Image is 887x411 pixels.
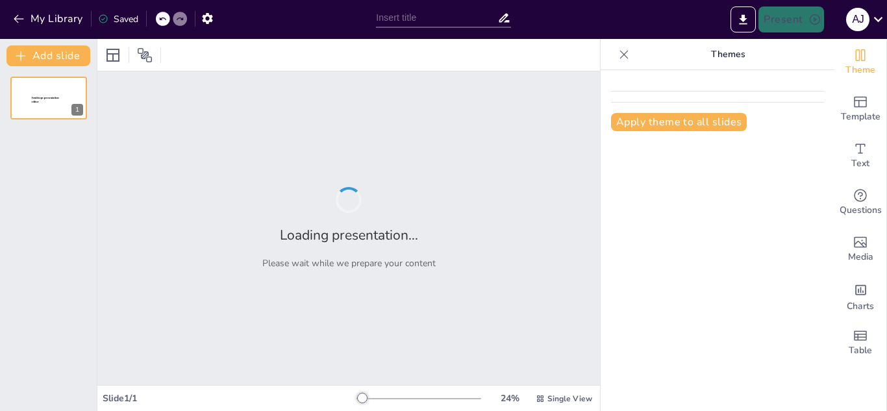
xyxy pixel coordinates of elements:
[834,132,886,179] div: Add text boxes
[32,97,59,104] span: Sendsteps presentation editor
[137,47,153,63] span: Position
[71,104,83,116] div: 1
[262,257,436,269] p: Please wait while we prepare your content
[611,113,747,131] button: Apply theme to all slides
[851,156,869,171] span: Text
[834,179,886,226] div: Get real-time input from your audience
[834,226,886,273] div: Add images, graphics, shapes or video
[494,392,525,405] div: 24 %
[758,6,823,32] button: Present
[103,45,123,66] div: Layout
[376,8,497,27] input: Insert title
[834,319,886,366] div: Add a table
[840,203,882,218] span: Questions
[834,86,886,132] div: Add ready made slides
[849,343,872,358] span: Table
[547,393,592,404] span: Single View
[848,250,873,264] span: Media
[846,6,869,32] button: A J
[834,273,886,319] div: Add charts and graphs
[280,226,418,244] h2: Loading presentation...
[846,8,869,31] div: A J
[834,39,886,86] div: Change the overall theme
[10,8,88,29] button: My Library
[731,6,756,32] button: Export to PowerPoint
[103,392,356,405] div: Slide 1 / 1
[98,13,138,25] div: Saved
[6,45,90,66] button: Add slide
[10,77,87,119] div: 1
[634,39,821,70] p: Themes
[845,63,875,77] span: Theme
[847,299,874,314] span: Charts
[841,110,881,124] span: Template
